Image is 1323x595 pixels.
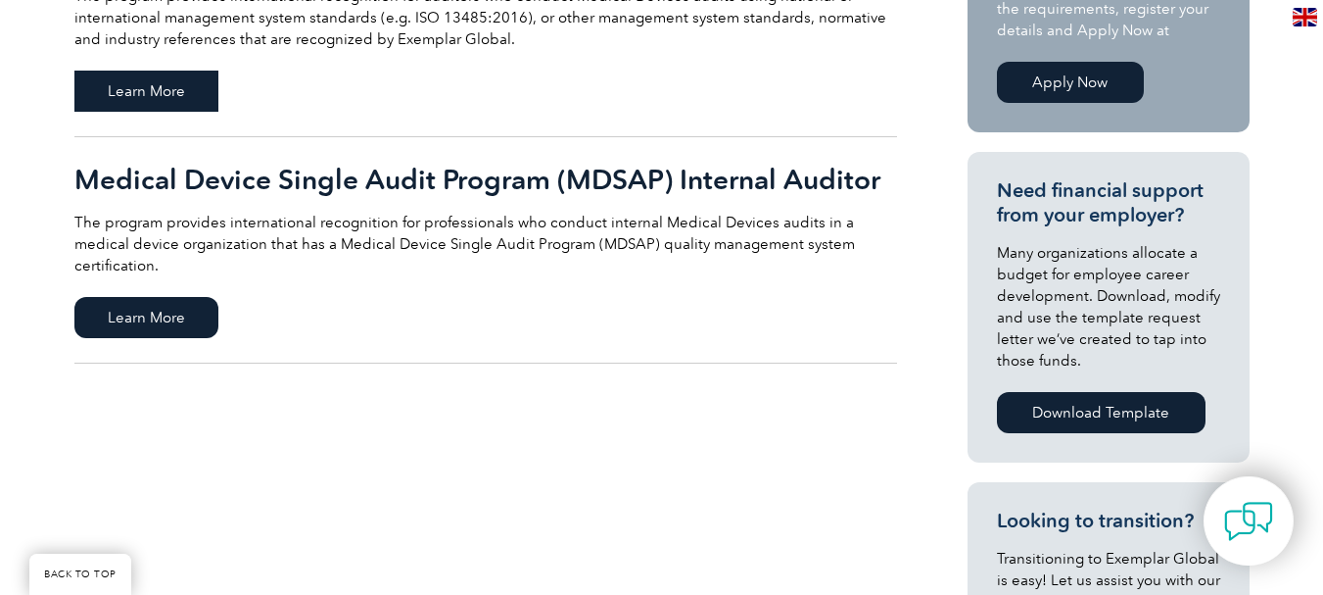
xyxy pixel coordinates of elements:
h3: Need financial support from your employer? [997,178,1220,227]
img: en [1293,8,1317,26]
a: BACK TO TOP [29,554,131,595]
a: Medical Device Single Audit Program (MDSAP) Internal Auditor The program provides international r... [74,137,897,364]
p: Many organizations allocate a budget for employee career development. Download, modify and use th... [997,242,1220,372]
img: contact-chat.png [1224,497,1273,546]
h2: Medical Device Single Audit Program (MDSAP) Internal Auditor [74,164,897,195]
a: Download Template [997,392,1205,433]
h3: Looking to transition? [997,509,1220,533]
span: Learn More [74,297,218,338]
span: Learn More [74,71,218,112]
p: The program provides international recognition for professionals who conduct internal Medical Dev... [74,212,897,276]
a: Apply Now [997,62,1144,103]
